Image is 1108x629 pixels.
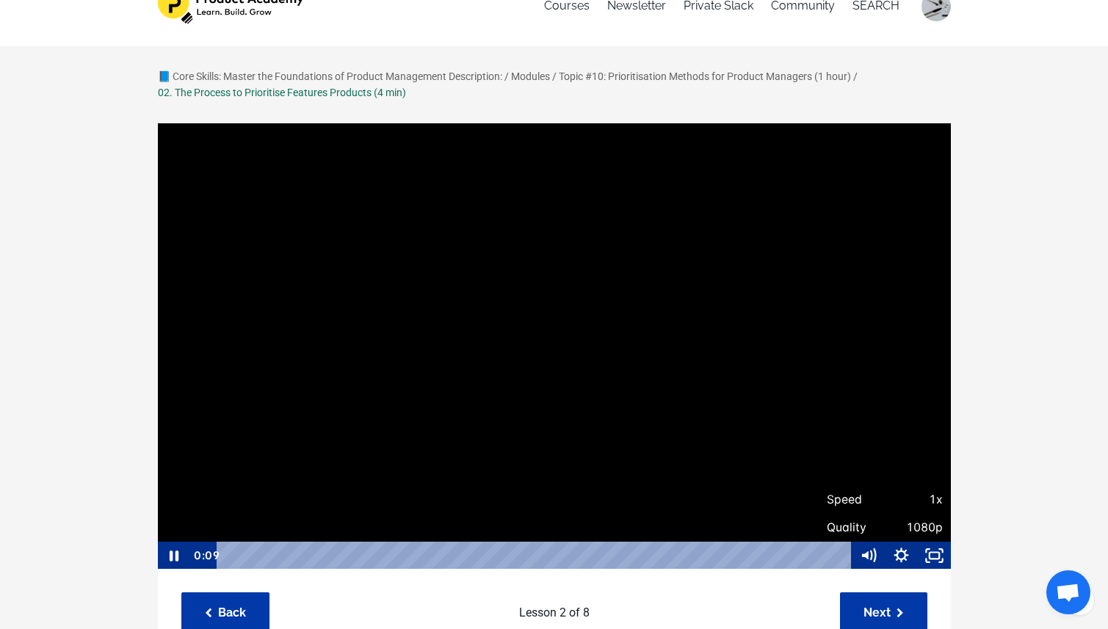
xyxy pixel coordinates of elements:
button: Fullscreen [918,542,951,570]
span: Quality [827,514,885,542]
a: 开放式聊天 [1046,570,1090,614]
span: 1080p [885,514,943,542]
a: Modules [511,70,550,82]
a: Topic #10: Prioritisation Methods for Product Managers (1 hour) [559,70,851,82]
button: Mute [852,542,885,570]
span: 1x [885,486,943,514]
div: / [504,68,509,84]
button: Speed1x [819,486,951,514]
div: / [853,68,858,84]
div: Playbar [228,542,844,570]
span: Speed [827,486,885,514]
button: Hide settings menu [885,542,918,570]
button: Quality1080p [819,514,951,542]
div: / [552,68,557,84]
button: Pause [157,542,190,570]
div: 02. The Process to Prioritise Features Products (4 min) [158,84,406,101]
a: 📘 Core Skills: Master the Foundations of Product Management Description: [158,70,502,82]
p: Lesson 2 of 8 [277,603,833,622]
